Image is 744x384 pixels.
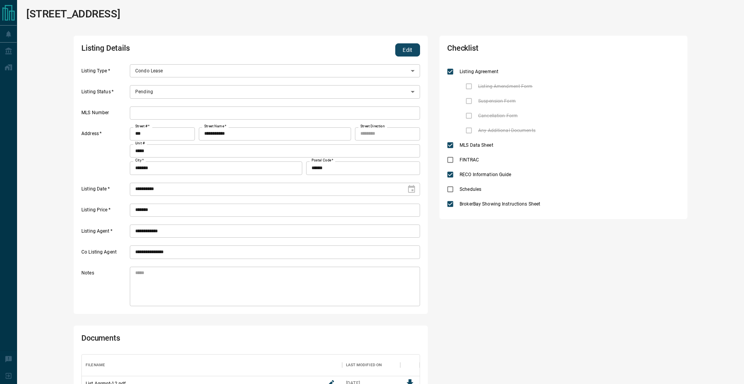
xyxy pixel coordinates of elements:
[476,127,537,134] span: Any Additional Documents
[346,354,382,376] div: Last Modified On
[135,158,144,163] label: City
[81,89,128,99] label: Listing Status
[458,68,500,75] span: Listing Agreement
[135,124,150,129] label: Street #
[26,8,120,20] h1: [STREET_ADDRESS]
[130,85,420,98] div: Pending
[312,158,333,163] label: Postal Code
[81,270,128,306] label: Notes
[81,333,284,346] h2: Documents
[81,110,128,120] label: MLS Number
[81,130,128,175] label: Address
[458,201,542,207] span: BrokerBay Showing Instructions Sheet
[81,68,128,78] label: Listing Type
[458,186,483,193] span: Schedules
[81,249,128,259] label: Co Listing Agent
[81,186,128,196] label: Listing Date
[81,207,128,217] label: Listing Price
[476,98,518,105] span: Suspension Form
[395,43,420,57] button: Edit
[82,354,342,376] div: Filename
[130,64,420,77] div: Condo Lease
[86,354,105,376] div: Filename
[81,43,284,57] h2: Listing Details
[342,354,400,376] div: Last Modified On
[476,112,520,119] span: Cancellation Form
[458,171,513,178] span: RECO Information Guide
[458,156,481,163] span: FINTRAC
[458,142,495,149] span: MLS Data Sheet
[204,124,226,129] label: Street Name
[135,141,145,146] label: Unit #
[447,43,587,57] h2: Checklist
[360,124,385,129] label: Street Direction
[81,228,128,238] label: Listing Agent
[476,83,534,90] span: Listing Amendment Form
